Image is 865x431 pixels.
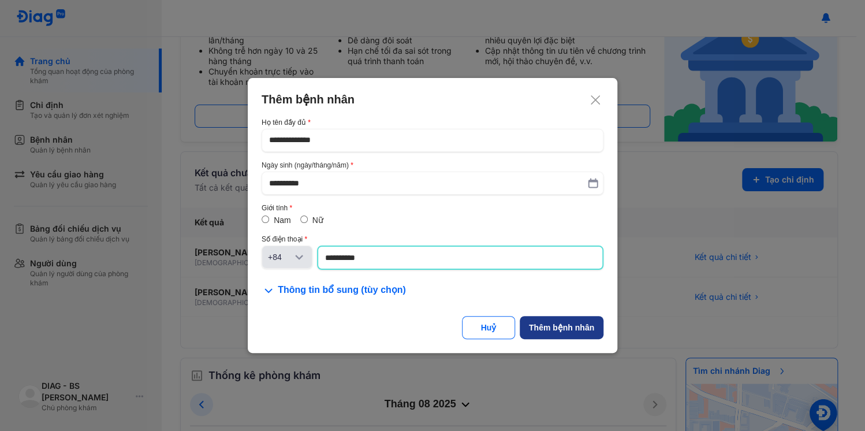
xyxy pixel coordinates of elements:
div: Thêm bệnh nhân [529,322,594,333]
button: Thêm bệnh nhân [520,316,603,339]
div: Ngày sinh (ngày/tháng/năm) [262,161,603,169]
div: +84 [268,251,292,263]
div: Giới tính [262,204,603,212]
label: Nữ [312,216,323,225]
div: Thêm bệnh nhân [262,92,603,107]
button: Huỷ [462,316,515,339]
div: Họ tên đầy đủ [262,118,603,127]
span: Thông tin bổ sung (tùy chọn) [278,284,406,298]
label: Nam [274,216,291,225]
div: Số điện thoại [262,235,603,243]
